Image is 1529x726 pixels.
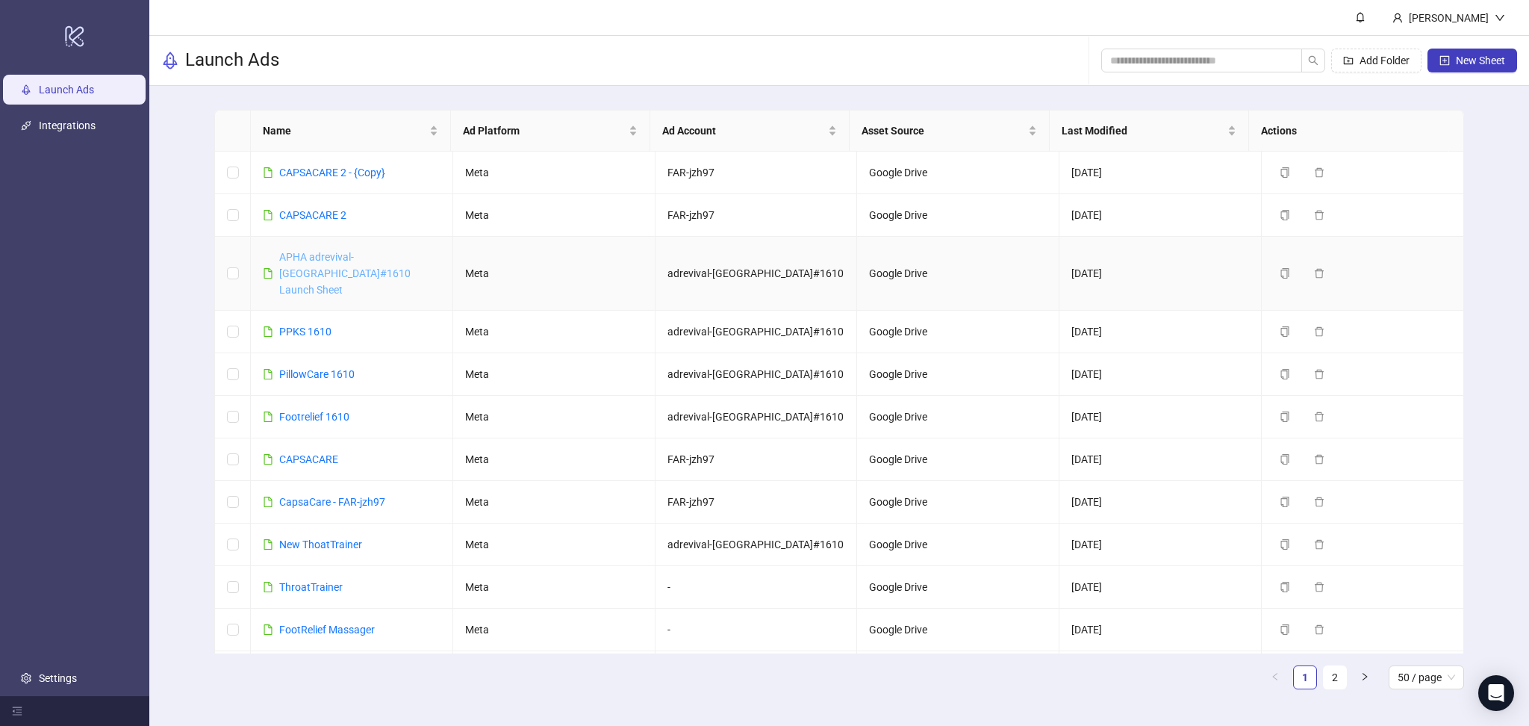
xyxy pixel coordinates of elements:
[453,438,655,481] td: Meta
[1059,481,1262,524] td: [DATE]
[453,481,655,524] td: Meta
[1314,412,1324,422] span: delete
[1389,665,1464,689] div: Page Size
[655,237,858,311] td: adrevival-[GEOGRAPHIC_DATA]#1610
[655,194,858,237] td: FAR-jzh97
[1263,665,1287,689] button: left
[857,651,1059,694] td: Google Drive
[655,438,858,481] td: FAR-jzh97
[1280,497,1290,507] span: copy
[279,167,385,179] a: CAPSACARE 2 - {Copy}
[453,524,655,566] td: Meta
[279,251,411,296] a: APHA adrevival-[GEOGRAPHIC_DATA]#1610 Launch Sheet
[279,326,331,338] a: PPKS 1610
[1271,672,1280,681] span: left
[1314,582,1324,592] span: delete
[1280,582,1290,592] span: copy
[1314,167,1324,178] span: delete
[161,52,179,69] span: rocket
[1323,665,1347,689] li: 2
[1353,665,1377,689] button: right
[12,706,22,716] span: menu-fold
[1314,326,1324,337] span: delete
[1439,55,1450,66] span: plus-square
[1355,12,1365,22] span: bell
[655,651,858,694] td: -
[453,353,655,396] td: Meta
[279,411,349,423] a: Footrelief 1610
[1280,412,1290,422] span: copy
[655,396,858,438] td: adrevival-[GEOGRAPHIC_DATA]#1610
[453,152,655,194] td: Meta
[251,111,450,152] th: Name
[263,122,426,139] span: Name
[279,453,338,465] a: CAPSACARE
[1280,268,1290,279] span: copy
[263,167,273,178] span: file
[857,566,1059,609] td: Google Drive
[453,396,655,438] td: Meta
[263,497,273,507] span: file
[1059,438,1262,481] td: [DATE]
[1280,326,1290,337] span: copy
[39,672,77,684] a: Settings
[1314,210,1324,220] span: delete
[1314,624,1324,635] span: delete
[1403,10,1495,26] div: [PERSON_NAME]
[1360,55,1410,66] span: Add Folder
[857,353,1059,396] td: Google Drive
[263,268,273,279] span: file
[857,524,1059,566] td: Google Drive
[655,353,858,396] td: adrevival-[GEOGRAPHIC_DATA]#1610
[662,122,825,139] span: Ad Account
[1314,497,1324,507] span: delete
[1263,665,1287,689] li: Previous Page
[263,539,273,550] span: file
[1314,369,1324,379] span: delete
[1249,111,1448,152] th: Actions
[655,481,858,524] td: FAR-jzh97
[1294,666,1316,689] a: 1
[1280,167,1290,178] span: copy
[1280,624,1290,635] span: copy
[279,209,346,221] a: CAPSACARE 2
[1398,666,1455,689] span: 50 / page
[1280,210,1290,220] span: copy
[279,368,355,380] a: PillowCare 1610
[1293,665,1317,689] li: 1
[263,210,273,220] span: file
[1059,353,1262,396] td: [DATE]
[1059,311,1262,353] td: [DATE]
[857,481,1059,524] td: Google Drive
[857,237,1059,311] td: Google Drive
[263,412,273,422] span: file
[1280,454,1290,465] span: copy
[1495,13,1505,23] span: down
[279,624,375,636] a: FootRelief Massager
[453,651,655,694] td: Meta
[655,311,858,353] td: adrevival-[GEOGRAPHIC_DATA]#1610
[1062,122,1224,139] span: Last Modified
[1059,609,1262,651] td: [DATE]
[1360,672,1369,681] span: right
[453,311,655,353] td: Meta
[1059,566,1262,609] td: [DATE]
[279,496,385,508] a: CapsaCare - FAR-jzh97
[1059,152,1262,194] td: [DATE]
[279,581,343,593] a: ThroatTrainer
[1353,665,1377,689] li: Next Page
[453,566,655,609] td: Meta
[451,111,650,152] th: Ad Platform
[1331,49,1421,72] button: Add Folder
[1059,194,1262,237] td: [DATE]
[185,49,279,72] h3: Launch Ads
[1059,237,1262,311] td: [DATE]
[263,326,273,337] span: file
[263,582,273,592] span: file
[1324,666,1346,689] a: 2
[263,369,273,379] span: file
[1059,524,1262,566] td: [DATE]
[857,396,1059,438] td: Google Drive
[1314,268,1324,279] span: delete
[1343,55,1354,66] span: folder-add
